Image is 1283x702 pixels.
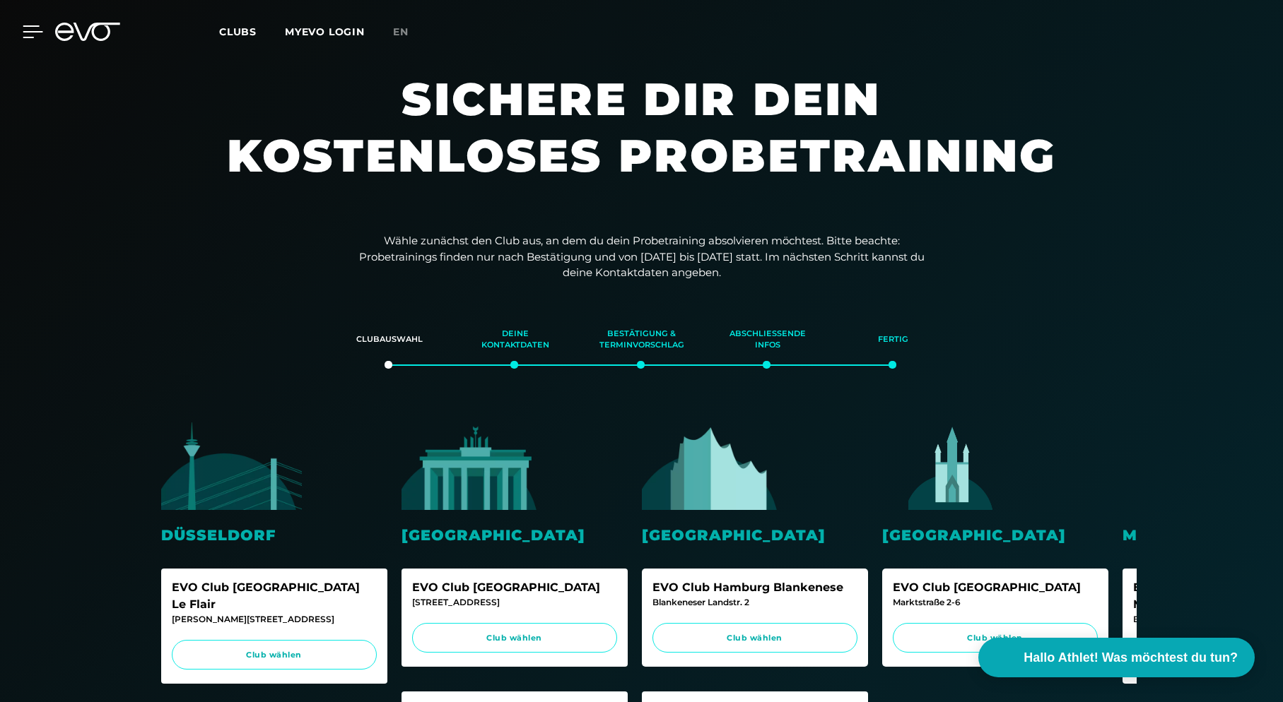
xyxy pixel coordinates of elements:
a: Club wählen [893,623,1098,653]
div: [STREET_ADDRESS] [412,596,617,609]
img: evofitness [161,422,303,510]
div: [GEOGRAPHIC_DATA] [402,524,628,546]
span: Club wählen [666,632,844,644]
a: Club wählen [172,640,377,670]
div: Clubauswahl [344,321,435,359]
div: Deine Kontaktdaten [470,321,561,359]
h1: Sichere dir dein kostenloses Probetraining [218,71,1066,212]
a: Club wählen [652,623,857,653]
img: evofitness [1123,422,1264,510]
img: evofitness [882,422,1024,510]
div: Blankeneser Landstr. 2 [652,596,857,609]
a: Clubs [219,25,285,38]
div: EVO Club Hamburg Blankenese [652,579,857,596]
div: [PERSON_NAME][STREET_ADDRESS] [172,613,377,626]
div: EVO Club [GEOGRAPHIC_DATA] [412,579,617,596]
img: evofitness [402,422,543,510]
a: Club wählen [412,623,617,653]
div: [GEOGRAPHIC_DATA] [642,524,868,546]
span: Club wählen [185,649,363,661]
div: EVO Club [GEOGRAPHIC_DATA] Le Flair [172,579,377,613]
a: MYEVO LOGIN [285,25,365,38]
img: evofitness [642,422,783,510]
div: Fertig [848,321,939,359]
span: Hallo Athlet! Was möchtest du tun? [1024,648,1238,667]
span: Club wählen [906,632,1084,644]
div: Bestätigung & Terminvorschlag [596,321,686,359]
a: en [393,24,426,40]
div: Abschließende Infos [722,321,813,359]
p: Wähle zunächst den Club aus, an dem du dein Probetraining absolvieren möchtest. Bitte beachte: Pr... [359,233,925,281]
span: en [393,25,409,38]
div: Düsseldorf [161,524,387,546]
span: Club wählen [426,632,604,644]
span: Clubs [219,25,257,38]
button: Hallo Athlet! Was möchtest du tun? [978,638,1255,677]
div: Marktstraße 2-6 [893,596,1098,609]
div: [GEOGRAPHIC_DATA] [882,524,1108,546]
div: EVO Club [GEOGRAPHIC_DATA] [893,579,1098,596]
